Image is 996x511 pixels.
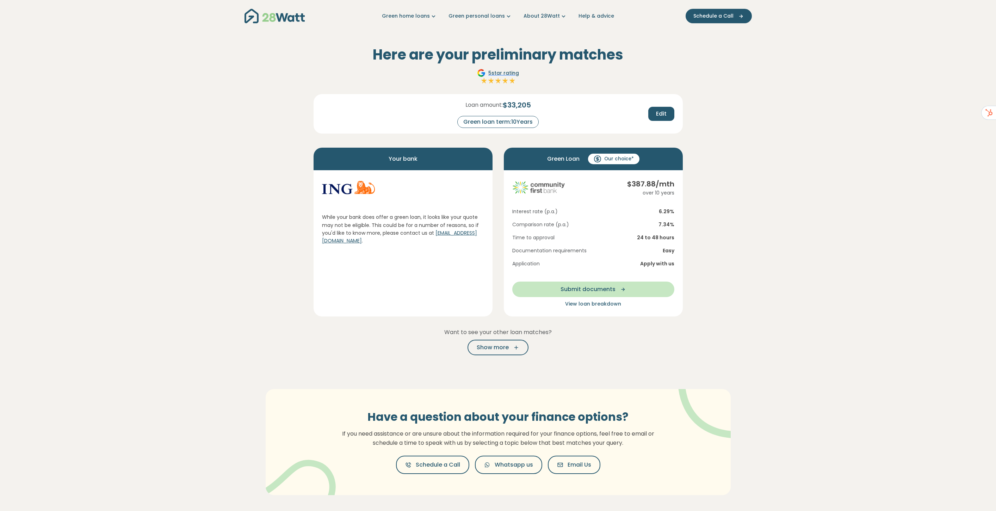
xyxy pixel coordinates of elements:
[475,456,542,474] button: Whatsapp us
[245,9,305,23] img: 28Watt
[495,77,502,84] img: Full star
[565,300,621,307] span: View loan breakdown
[509,77,516,84] img: Full star
[548,456,600,474] button: Email Us
[512,234,555,241] span: Time to approval
[512,208,558,215] span: Interest rate (p.a.)
[314,46,683,63] h2: Here are your preliminary matches
[604,155,634,162] span: Our choice*
[245,7,752,25] nav: Main navigation
[627,179,674,189] div: $ 387.88 /mth
[637,234,674,241] span: 24 to 48 hours
[512,300,674,308] button: View loan breakdown
[648,107,674,121] button: Edit
[640,260,674,267] span: Apply with us
[547,153,580,165] span: Green Loan
[322,229,477,244] a: [EMAIL_ADDRESS][DOMAIN_NAME]
[693,12,734,20] span: Schedule a Call
[579,12,614,20] a: Help & advice
[495,461,533,469] span: Whatsapp us
[659,208,674,215] span: 6.29 %
[338,410,658,424] h3: Have a question about your finance options?
[477,69,485,77] img: Google
[488,69,519,77] span: 5 star rating
[476,69,520,86] a: Google5star ratingFull starFull starFull starFull starFull star
[389,153,417,165] span: Your bank
[660,370,752,438] img: vector
[448,12,512,20] a: Green personal loans
[457,116,539,128] div: Green loan term: 10 Years
[512,179,565,196] img: community-first logo
[481,77,488,84] img: Full star
[396,456,469,474] button: Schedule a Call
[561,285,615,294] span: Submit documents
[686,9,752,23] button: Schedule a Call
[627,189,674,197] div: over 10 years
[512,260,540,267] span: Application
[524,12,567,20] a: About 28Watt
[658,221,674,228] span: 7.34 %
[656,110,667,118] span: Edit
[503,100,531,110] span: $ 33,205
[488,77,495,84] img: Full star
[512,247,587,254] span: Documentation requirements
[416,461,460,469] span: Schedule a Call
[961,477,996,511] iframe: Chat Widget
[382,12,437,20] a: Green home loans
[322,213,484,245] p: While your bank does offer a green loan, it looks like your quote may not be eligible. This could...
[512,221,569,228] span: Comparison rate (p.a.)
[663,247,674,254] span: Easy
[568,461,591,469] span: Email Us
[477,343,509,352] span: Show more
[338,429,658,447] p: If you need assistance or are unsure about the information required for your finance options, fee...
[322,179,375,196] img: ing logo
[465,101,503,109] span: Loan amount:
[314,328,683,337] p: Want to see your other loan matches?
[502,77,509,84] img: Full star
[468,340,528,355] button: Show more
[512,282,674,297] button: Submit documents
